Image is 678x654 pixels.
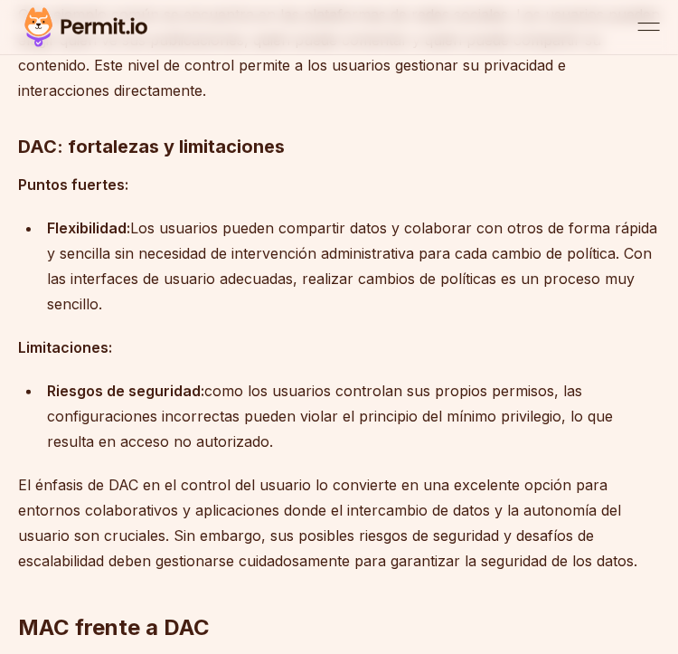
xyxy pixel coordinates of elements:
font: Puntos fuertes: [18,175,128,194]
font: Los usuarios pueden compartir datos y colaborar con otros de forma rápida y sencilla sin necesida... [47,219,657,313]
img: Logotipo del permiso [18,4,154,51]
button: abrir menú [638,16,660,38]
font: Limitaciones: [18,338,112,356]
font: Otro ejemplo común se encuentra en las plataformas de redes sociales. Los usuarios pueden elegir ... [18,5,660,100]
font: como los usuarios controlan sus propios permisos, las configuraciones incorrectas pueden violar e... [47,382,613,450]
font: DAC: fortalezas y limitaciones [18,136,285,157]
font: Flexibilidad: [47,219,130,237]
font: MAC frente a DAC [18,614,210,640]
font: El énfasis de DAC en el control del usuario lo convierte en una excelente opción para entornos co... [18,476,637,570]
font: Riesgos de seguridad: [47,382,204,400]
